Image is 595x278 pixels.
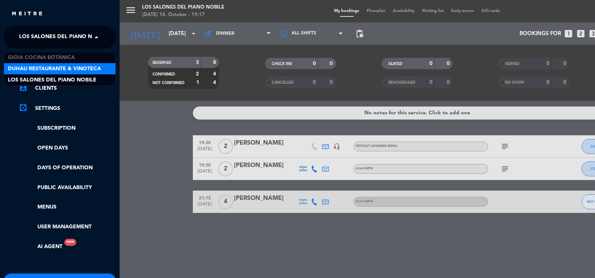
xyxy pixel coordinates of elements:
span: Los Salones del Piano Nobile [8,76,96,84]
a: Days of operation [19,164,116,172]
a: account_boxClients [19,84,116,93]
img: MEITRE [11,11,43,17]
a: Menus [19,203,116,211]
a: Settings [19,104,116,113]
div: New [64,239,76,246]
span: Gioia Cocina Botánica [8,53,75,62]
i: account_box [19,83,28,92]
a: Public availability [19,183,116,192]
i: settings_applications [19,103,28,112]
a: Subscription [19,124,116,133]
a: Open Days [19,144,116,152]
a: AI AgentNew [19,243,62,251]
a: User Management [19,223,116,231]
span: Los Salones del Piano Nobile [19,30,108,45]
span: Duhau Restaurante & Vinoteca [8,65,101,73]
